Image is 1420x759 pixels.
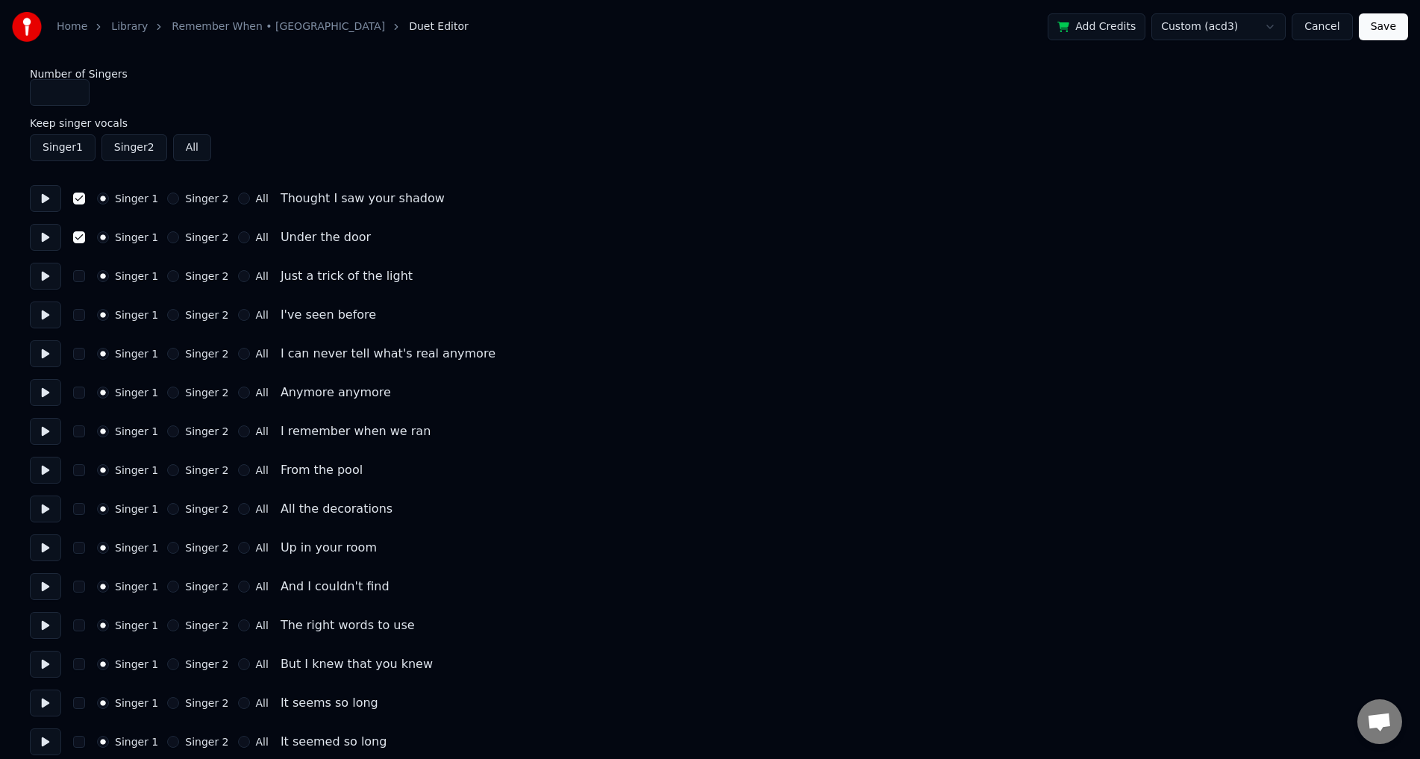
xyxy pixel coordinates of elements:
label: Singer 2 [185,504,228,514]
label: Singer 2 [185,310,228,320]
div: Under the door [281,228,371,246]
div: I remember when we ran [281,422,431,440]
label: Singer 2 [185,543,228,553]
div: I can never tell what's real anymore [281,345,495,363]
label: All [256,581,269,592]
label: Keep singer vocals [30,118,1390,128]
label: Number of Singers [30,69,1390,79]
label: Singer 2 [185,659,228,669]
label: Singer 1 [115,465,158,475]
img: youka [12,12,42,42]
label: Singer 2 [185,232,228,243]
label: All [256,349,269,359]
label: Singer 2 [185,465,228,475]
button: Cancel [1292,13,1352,40]
label: Singer 2 [185,737,228,747]
label: Singer 1 [115,620,158,631]
a: Library [111,19,148,34]
button: Singer1 [30,134,96,161]
label: Singer 2 [185,349,228,359]
label: All [256,387,269,398]
label: Singer 2 [185,193,228,204]
label: Singer 1 [115,504,158,514]
label: All [256,310,269,320]
label: Singer 2 [185,581,228,592]
div: It seems so long [281,694,378,712]
label: Singer 1 [115,659,158,669]
label: All [256,698,269,708]
label: Singer 1 [115,349,158,359]
label: All [256,504,269,514]
label: All [256,543,269,553]
div: Thought I saw your shadow [281,190,445,207]
label: Singer 1 [115,737,158,747]
a: Remember When • [GEOGRAPHIC_DATA] [172,19,385,34]
a: Home [57,19,87,34]
div: Open chat [1357,699,1402,744]
button: Singer2 [101,134,167,161]
span: Duet Editor [409,19,469,34]
div: But I knew that you knew [281,655,433,673]
label: Singer 1 [115,426,158,437]
button: All [173,134,211,161]
label: Singer 2 [185,387,228,398]
div: Up in your room [281,539,377,557]
label: All [256,271,269,281]
div: From the pool [281,461,363,479]
label: Singer 2 [185,620,228,631]
label: All [256,737,269,747]
label: Singer 1 [115,387,158,398]
label: Singer 1 [115,581,158,592]
div: The right words to use [281,616,415,634]
div: Just a trick of the light [281,267,413,285]
label: Singer 2 [185,271,228,281]
nav: breadcrumb [57,19,469,34]
label: Singer 1 [115,698,158,708]
div: It seemed so long [281,733,387,751]
label: Singer 2 [185,426,228,437]
label: Singer 1 [115,232,158,243]
label: All [256,620,269,631]
label: Singer 1 [115,310,158,320]
label: All [256,232,269,243]
label: All [256,465,269,475]
div: All the decorations [281,500,392,518]
label: Singer 1 [115,193,158,204]
label: All [256,659,269,669]
button: Add Credits [1048,13,1145,40]
button: Save [1359,13,1408,40]
label: Singer 1 [115,271,158,281]
label: Singer 2 [185,698,228,708]
label: Singer 1 [115,543,158,553]
div: Anymore anymore [281,384,391,402]
label: All [256,426,269,437]
div: And I couldn't find [281,578,390,596]
div: I've seen before [281,306,376,324]
label: All [256,193,269,204]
